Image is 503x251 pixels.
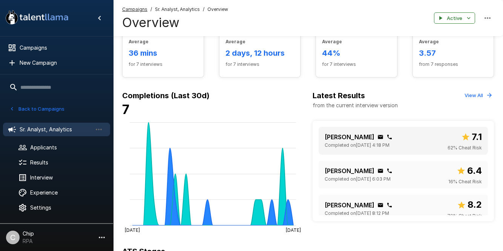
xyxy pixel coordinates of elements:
h4: Overview [122,15,228,30]
h6: 36 mins [129,47,198,59]
b: 7 [122,102,129,117]
span: Overall score out of 10 [457,164,482,178]
b: 6.4 [467,165,482,176]
u: Campaigns [122,6,147,12]
span: 16 % Cheat Risk [448,178,482,186]
b: Average [419,39,439,44]
b: Completions (Last 30d) [122,91,210,100]
span: for 7 interviews [129,61,198,68]
tspan: [DATE] [125,227,140,233]
span: Completed on [DATE] 4:18 PM [325,141,390,149]
span: 79 % Cheat Risk [447,212,482,220]
span: Overall score out of 10 [457,198,482,212]
span: Sr. Analyst, Analytics [155,6,200,13]
b: Average [225,39,245,44]
div: Click to copy [386,202,393,208]
div: Click to copy [377,202,383,208]
b: 8.2 [468,199,482,210]
div: Click to copy [377,134,383,140]
button: Active [434,12,475,24]
h6: 3.57 [419,47,488,59]
span: / [203,6,204,13]
b: 7.1 [472,131,482,142]
span: Completed on [DATE] 6:03 PM [325,175,391,183]
div: Click to copy [386,168,393,174]
span: from 7 responses [419,61,488,68]
span: 62 % Cheat Risk [448,144,482,152]
p: [PERSON_NAME] [325,166,374,175]
p: from the current interview version [313,102,398,109]
tspan: [DATE] [286,227,301,233]
button: View All [463,90,494,101]
b: Average [129,39,149,44]
span: for 7 interviews [225,61,294,68]
span: Overall score out of 10 [461,130,482,144]
span: Overview [207,6,228,13]
span: / [150,6,152,13]
span: Completed on [DATE] 8:12 PM [325,210,389,217]
h6: 44% [322,47,391,59]
b: Average [322,39,342,44]
p: [PERSON_NAME] [325,201,374,210]
span: for 7 interviews [322,61,391,68]
p: [PERSON_NAME] [325,132,374,141]
b: Latest Results [313,91,365,100]
h6: 2 days, 12 hours [225,47,294,59]
div: Click to copy [377,168,383,174]
div: Click to copy [386,134,393,140]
